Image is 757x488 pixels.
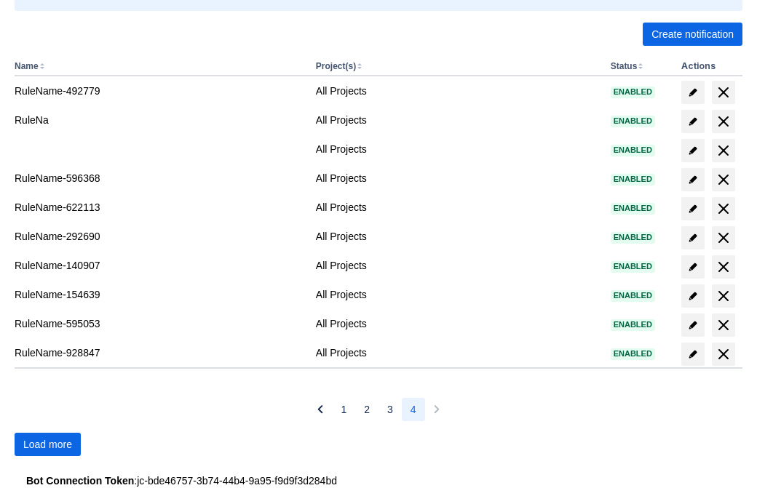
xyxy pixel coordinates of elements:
div: All Projects [316,258,599,273]
div: All Projects [316,200,599,215]
span: 4 [411,398,416,421]
span: edit [687,203,699,215]
div: All Projects [316,345,599,360]
span: delete [715,258,732,276]
div: RuleName-596368 [15,171,304,185]
button: Status [611,61,638,71]
span: edit [687,348,699,360]
span: 3 [387,398,393,421]
span: delete [715,316,732,334]
span: Load more [23,433,72,456]
span: edit [687,145,699,156]
div: All Projects [316,113,599,127]
div: RuleName-492779 [15,84,304,98]
div: RuleName-292690 [15,229,304,244]
div: RuleName-595053 [15,316,304,331]
button: Name [15,61,39,71]
button: Page 3 [378,398,402,421]
strong: Bot Connection Token [26,475,134,487]
span: edit [687,319,699,331]
span: delete [715,113,732,130]
div: : jc-bde46757-3b74-44b4-9a95-f9d9f3d284bd [26,473,731,488]
span: 2 [364,398,370,421]
th: Actions [675,57,742,76]
span: Enabled [611,263,655,271]
span: Enabled [611,350,655,358]
button: Create notification [643,23,742,46]
div: All Projects [316,229,599,244]
span: Enabled [611,233,655,241]
span: Enabled [611,175,655,183]
div: All Projects [316,316,599,331]
span: edit [687,116,699,127]
span: delete [715,84,732,101]
div: All Projects [316,171,599,185]
button: Project(s) [316,61,356,71]
nav: Pagination [309,398,448,421]
div: RuleName-154639 [15,287,304,302]
span: Enabled [611,292,655,300]
button: Load more [15,433,81,456]
div: RuleName-622113 [15,200,304,215]
span: edit [687,232,699,244]
span: Create notification [651,23,734,46]
div: All Projects [316,142,599,156]
div: RuleName-928847 [15,345,304,360]
span: delete [715,171,732,188]
button: Next [425,398,448,421]
span: Enabled [611,146,655,154]
div: RuleNa [15,113,304,127]
span: edit [687,261,699,273]
button: Page 2 [355,398,378,421]
span: Enabled [611,321,655,329]
button: Page 4 [402,398,425,421]
div: All Projects [316,84,599,98]
span: Enabled [611,204,655,212]
span: 1 [341,398,346,421]
div: All Projects [316,287,599,302]
span: Enabled [611,88,655,96]
span: delete [715,142,732,159]
button: Page 1 [332,398,355,421]
span: edit [687,290,699,302]
span: delete [715,229,732,247]
span: Enabled [611,117,655,125]
span: edit [687,87,699,98]
span: delete [715,287,732,305]
span: delete [715,200,732,217]
div: RuleName-140907 [15,258,304,273]
button: Previous [309,398,332,421]
span: edit [687,174,699,185]
span: delete [715,345,732,363]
